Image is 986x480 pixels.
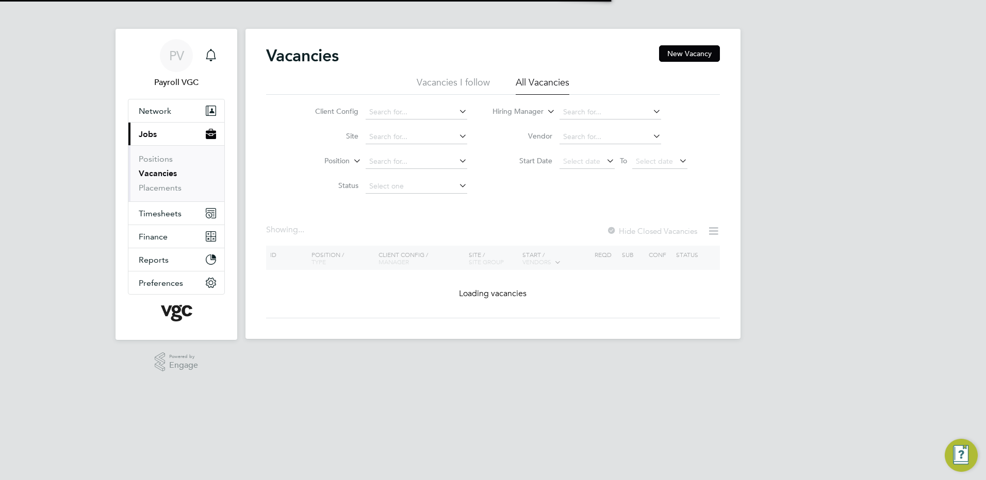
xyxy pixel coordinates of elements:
[128,202,224,225] button: Timesheets
[139,154,173,164] a: Positions
[560,105,661,119] input: Search for...
[139,209,182,218] span: Timesheets
[299,107,358,116] label: Client Config
[659,45,720,62] button: New Vacancy
[299,131,358,141] label: Site
[560,130,661,144] input: Search for...
[128,123,224,145] button: Jobs
[617,154,630,167] span: To
[366,179,467,194] input: Select one
[366,130,467,144] input: Search for...
[484,107,544,117] label: Hiring Manager
[139,183,182,193] a: Placements
[128,225,224,248] button: Finance
[155,352,199,372] a: Powered byEngage
[266,225,306,235] div: Showing
[563,157,600,166] span: Select date
[139,168,177,178] a: Vacancies
[169,361,198,370] span: Engage
[139,232,168,242] span: Finance
[366,155,467,169] input: Search for...
[161,305,192,321] img: vgcgroup-logo-retina.png
[606,226,697,236] label: Hide Closed Vacancies
[128,99,224,122] button: Network
[298,225,304,235] span: ...
[128,248,224,271] button: Reports
[139,278,183,288] span: Preferences
[139,255,169,265] span: Reports
[493,156,552,165] label: Start Date
[128,39,225,89] a: PVPayroll VGC
[116,29,237,340] nav: Main navigation
[266,45,339,66] h2: Vacancies
[493,131,552,141] label: Vendor
[290,156,350,166] label: Position
[128,271,224,294] button: Preferences
[139,129,157,139] span: Jobs
[636,157,673,166] span: Select date
[169,352,198,361] span: Powered by
[366,105,467,119] input: Search for...
[945,439,978,472] button: Engage Resource Center
[128,76,225,89] span: Payroll VGC
[299,181,358,190] label: Status
[516,76,569,95] li: All Vacancies
[417,76,490,95] li: Vacancies I follow
[169,49,184,62] span: PV
[139,106,171,116] span: Network
[128,145,224,201] div: Jobs
[128,305,225,321] a: Go to home page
